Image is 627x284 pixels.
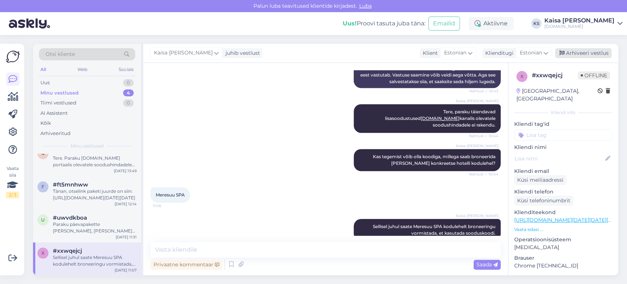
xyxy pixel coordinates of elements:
span: u [41,217,45,223]
input: Lisa tag [514,129,612,141]
div: 2 / 3 [6,192,19,198]
div: Vaata siia [6,165,19,198]
div: All [39,65,47,74]
span: x [42,250,44,256]
p: Klienditeekond [514,209,612,216]
div: Küsi telefoninumbrit [514,196,573,206]
p: Kliendi telefon [514,188,612,196]
span: Estonian [444,49,466,57]
span: Sellisel juhul saate Meresuu SPA kodulehelt broneeringu vormistada, et kasutada sooduskoodi. [373,224,497,236]
div: [DATE] 11:07 [115,267,137,273]
div: 4 [123,89,134,97]
div: 0 [123,99,134,107]
div: [GEOGRAPHIC_DATA], [GEOGRAPHIC_DATA] [516,87,598,103]
span: 11:06 [153,203,180,209]
span: #ft5mnhww [53,181,88,188]
div: [DOMAIN_NAME] [544,24,615,29]
a: [DOMAIN_NAME] [421,116,460,121]
p: [MEDICAL_DATA] [514,244,612,251]
div: Paraku päevapakette [PERSON_NAME], [PERSON_NAME] majutusega. [53,221,137,234]
p: Chrome [TECHNICAL_ID] [514,262,612,270]
div: Küsi meiliaadressi [514,175,566,185]
span: Minu vestlused [71,143,104,149]
div: KS [531,18,541,29]
span: Kaisa [PERSON_NAME] [456,143,498,149]
b: Uus! [343,20,357,27]
div: AI Assistent [40,110,68,117]
div: Tere. Paraku [DOMAIN_NAME] portaalis olevatele soodushindadele täiendavad lisasoodustused ei rake... [53,155,137,168]
input: Lisa nimi [515,155,604,163]
div: [DATE] 12:14 [115,201,137,207]
div: Arhiveeri vestlus [555,48,612,58]
div: Klient [420,49,438,57]
span: Luba [357,3,374,9]
span: f [42,184,44,189]
span: x [520,74,523,79]
span: Nähtud ✓ 10:43 [469,88,498,94]
div: Privaatne kommentaar [151,260,222,270]
div: Socials [117,65,135,74]
div: # xxwqejcj [532,71,578,80]
span: Tere, paraku täiendavad lisasoodustused kanalis olevatele soodushindadele ei rakendu. [385,109,497,128]
span: Kas tegemist võib olla koodiga, millega saab broneerida [PERSON_NAME] konkreetse hotelli kodulehel? [373,154,497,166]
div: Aktiivne [469,17,514,30]
div: juhib vestlust [223,49,260,57]
span: Kaisa [PERSON_NAME] [154,49,213,57]
div: Klienditugi [482,49,514,57]
div: 0 [123,79,134,86]
span: Nähtud ✓ 10:44 [469,133,498,139]
p: Operatsioonisüsteem [514,236,612,244]
div: Tänan, otselink paketi juurde on siin: [URL][DOMAIN_NAME][DATE][DATE] [53,188,137,201]
p: Kliendi nimi [514,143,612,151]
span: 4 [42,151,44,156]
div: Proovi tasuta juba täna: [343,19,425,28]
div: Tere, ma suunan selle küsimuse kolleegile, kes selle teema eest vastutab. Vastuse saamine võib ve... [354,62,501,88]
div: Kaisa [PERSON_NAME] [544,18,615,24]
span: Meresuu SPA [156,192,185,198]
span: Saada [476,261,498,268]
span: Otsi kliente [46,50,75,58]
div: Minu vestlused [40,89,79,97]
span: Kaisa [PERSON_NAME] [456,98,498,104]
div: Kliendi info [514,109,612,116]
span: Kaisa [PERSON_NAME] [456,213,498,219]
button: Emailid [428,17,460,31]
span: Estonian [520,49,542,57]
a: Kaisa [PERSON_NAME][DOMAIN_NAME] [544,18,623,29]
p: Kliendi tag'id [514,120,612,128]
div: Arhiveeritud [40,130,71,137]
div: Web [76,65,89,74]
div: [DATE] 13:49 [114,168,137,174]
img: Askly Logo [6,50,20,64]
span: #uwvdkboa [53,214,87,221]
div: Sellisel juhul saate Meresuu SPA kodulehelt broneeringu vormistada, et kasutada sooduskoodi. [53,254,137,267]
span: #xxwqejcj [53,248,82,254]
span: Nähtud ✓ 10:44 [469,171,498,177]
p: Vaata edasi ... [514,226,612,233]
div: Tiimi vestlused [40,99,76,107]
div: Kõik [40,120,51,127]
p: Brauser [514,254,612,262]
span: Offline [578,71,610,79]
p: Kliendi email [514,167,612,175]
div: Uus [40,79,50,86]
div: [DATE] 11:31 [116,234,137,240]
